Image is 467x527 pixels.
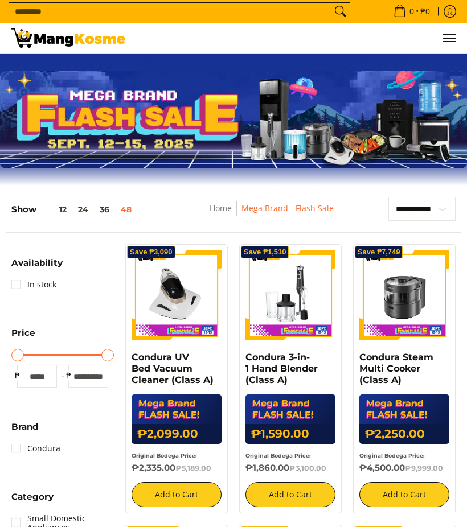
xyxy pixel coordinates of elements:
a: In stock [11,275,56,294]
button: Search [331,3,350,20]
span: Save ₱1,510 [244,249,286,256]
summary: Open [11,492,54,509]
a: Condura 3-in-1 Hand Blender (Class A) [245,352,318,385]
a: Condura UV Bed Vacuum Cleaner (Class A) [132,352,214,385]
small: Original Bodega Price: [245,452,311,459]
a: Home [210,203,232,213]
span: Save ₱7,749 [358,249,400,256]
span: ₱ [63,370,74,381]
del: ₱5,189.00 [175,464,211,472]
button: Menu [442,23,456,53]
span: ₱ [11,370,23,381]
img: Condura Steam Multi Cooker (Class A) [359,250,449,340]
del: ₱9,999.00 [405,464,443,472]
button: 12 [36,205,72,214]
h6: ₱1,860.00 [245,463,335,474]
span: ₱0 [419,7,432,15]
button: Add to Cart [359,482,449,507]
h6: ₱2,335.00 [132,463,222,474]
span: • [390,5,433,18]
span: Save ₱3,090 [130,249,173,256]
small: Original Bodega Price: [132,452,197,459]
a: Mega Brand - Flash Sale [241,203,334,213]
a: Condura Steam Multi Cooker (Class A) [359,352,433,385]
span: 0 [408,7,416,15]
nav: Breadcrumbs [176,201,368,227]
button: Add to Cart [132,482,222,507]
nav: Main Menu [137,23,456,53]
button: Add to Cart [245,482,335,507]
h6: ₱4,500.00 [359,463,449,474]
button: 48 [115,205,137,214]
summary: Open [11,422,38,439]
small: Original Bodega Price: [359,452,425,459]
summary: Open [11,258,63,275]
img: Condura 3-in-1 Hand Blender (Class A) [245,250,335,340]
a: Condura [11,439,60,458]
button: 24 [72,205,94,214]
img: MANG KOSME MEGA BRAND FLASH SALE: September 12-15, 2025 l Mang Kosme [11,28,125,48]
h6: ₱2,250.00 [359,424,449,444]
span: Brand [11,422,38,431]
span: Availability [11,258,63,267]
summary: Open [11,328,35,345]
span: Price [11,328,35,337]
h6: ₱2,099.00 [132,424,222,444]
h6: ₱1,590.00 [245,424,335,444]
h5: Show [11,204,137,215]
ul: Customer Navigation [137,23,456,53]
span: Category [11,492,54,501]
del: ₱3,100.00 [289,464,326,472]
button: 36 [94,205,115,214]
img: Condura UV Bed Vacuum Cleaner (Class A) [132,250,222,340]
